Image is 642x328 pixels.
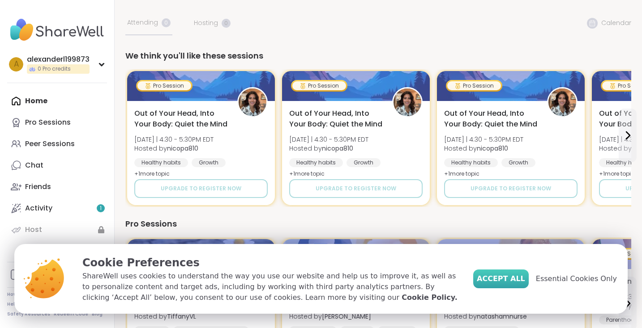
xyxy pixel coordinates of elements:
span: Hosted by [289,144,368,153]
div: Pro Session [137,81,191,90]
span: [DATE] | 4:30 - 5:30PM EDT [134,135,214,144]
span: Hosted by [444,312,527,321]
a: Blog [92,311,103,317]
b: TiffanyVL [167,312,196,321]
p: Cookie Preferences [82,255,459,271]
div: We think you'll like these sessions [125,50,631,62]
span: Upgrade to register now [471,185,551,193]
img: nicopa810 [394,88,421,116]
span: [DATE] | 4:30 - 5:30PM EDT [444,135,523,144]
div: Pro Session [292,81,346,90]
div: Growth [192,158,226,167]
span: Hosted by [134,312,214,321]
div: Growth [501,158,535,167]
a: Host [7,219,107,240]
div: Healthy habits [444,158,498,167]
div: Activity [25,203,52,213]
span: Upgrade to register now [161,185,241,193]
img: nicopa810 [548,88,576,116]
b: [PERSON_NAME] [322,312,371,321]
div: Pro Sessions [25,118,71,127]
b: nicopa810 [167,144,198,153]
div: Peer Sessions [25,139,75,149]
img: nicopa810 [239,88,266,116]
div: Healthy habits [134,158,188,167]
div: alexanderl199873 [27,55,90,64]
a: Safety Resources [7,311,50,317]
button: Accept All [473,269,529,288]
span: a [14,59,19,70]
div: Healthy habits [289,158,343,167]
div: Host [25,225,42,235]
span: Accept All [477,273,525,284]
span: Out of Your Head, Into Your Body: Quiet the Mind [289,108,382,130]
div: Growth [347,158,381,167]
b: nicopa810 [477,144,508,153]
a: Activity1 [7,198,107,219]
button: Upgrade to register now [134,179,268,198]
span: Hosted by [134,144,214,153]
p: ShareWell uses cookies to understand the way you use our website and help us to improve it, as we... [82,271,459,303]
span: [DATE] | 4:30 - 5:30PM EDT [289,135,368,144]
span: 1 [100,205,102,212]
span: Out of Your Head, Into Your Body: Quiet the Mind [444,108,537,130]
span: Hosted by [289,312,371,321]
b: natashamnurse [477,312,527,321]
a: Chat [7,155,107,176]
span: Hosted by [444,144,523,153]
span: Upgrade to register now [316,185,396,193]
span: Essential Cookies Only [536,273,617,284]
button: Upgrade to register now [444,179,578,198]
a: Peer Sessions [7,133,107,155]
a: Redeem Code [54,311,88,317]
button: Upgrade to register now [289,179,423,198]
a: Pro Sessions [7,112,107,133]
a: Friends [7,176,107,198]
div: Friends [25,182,51,192]
a: Cookie Policy. [402,292,457,303]
div: Chat [25,160,43,170]
span: Out of Your Head, Into Your Body: Quiet the Mind [134,108,227,130]
img: ShareWell Nav Logo [7,14,107,46]
div: Pro Session [447,81,501,90]
div: Pro Sessions [125,218,631,230]
b: nicopa810 [322,144,353,153]
span: 0 Pro credits [38,65,71,73]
